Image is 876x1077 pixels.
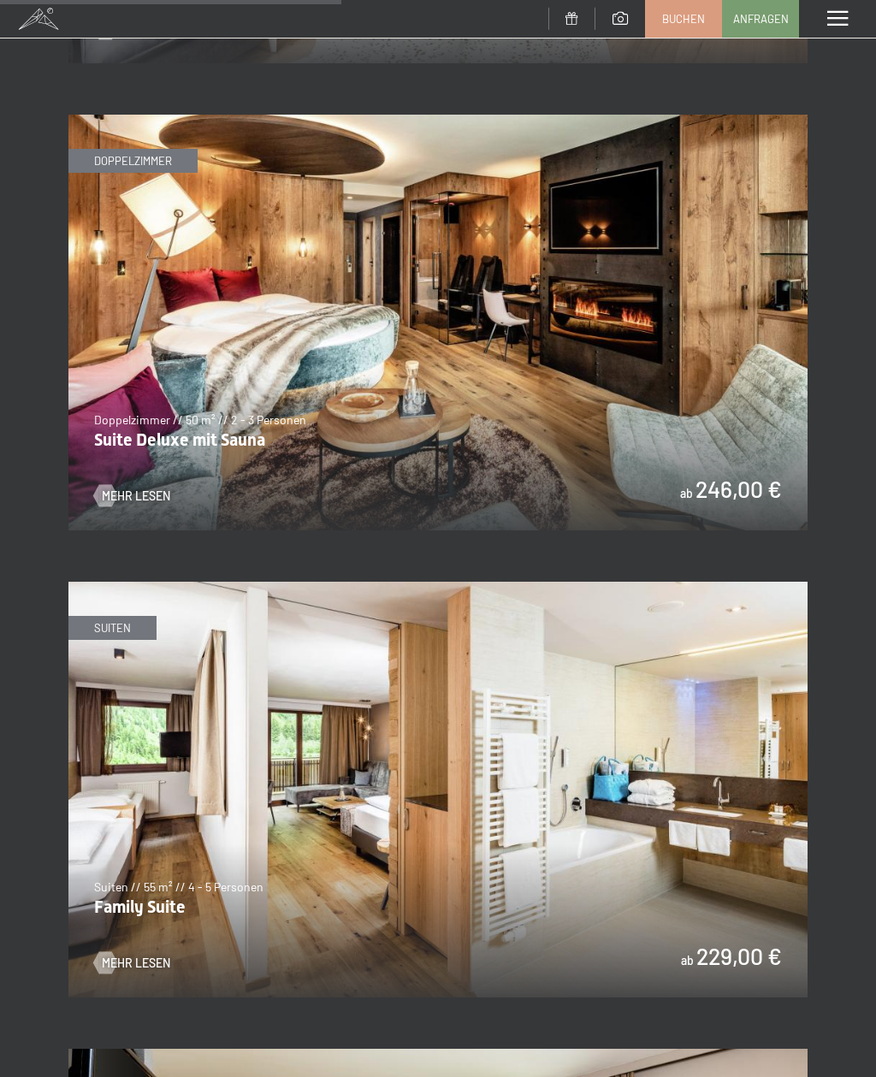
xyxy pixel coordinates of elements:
a: Anfragen [723,1,798,37]
span: Buchen [662,11,705,27]
span: Mehr Lesen [102,488,170,505]
a: Mehr Lesen [94,955,170,972]
a: Alpin Studio [68,1050,808,1060]
img: Suite Deluxe mit Sauna [68,115,808,530]
span: Mehr Lesen [102,955,170,972]
a: Family Suite [68,583,808,593]
span: Anfragen [733,11,789,27]
a: Mehr Lesen [94,488,170,505]
a: Buchen [646,1,721,37]
a: Suite Deluxe mit Sauna [68,115,808,126]
img: Family Suite [68,582,808,997]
